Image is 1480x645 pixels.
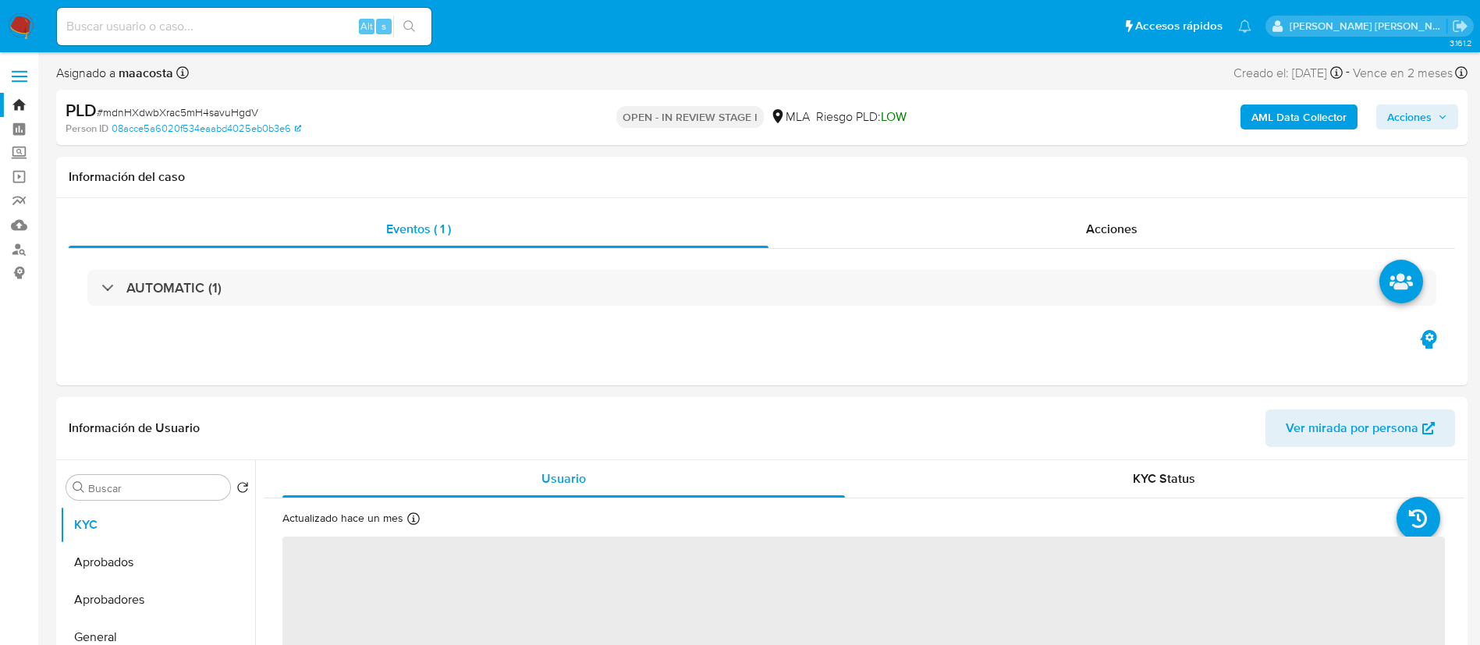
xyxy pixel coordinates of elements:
input: Buscar usuario o caso... [57,16,431,37]
p: Actualizado hace un mes [282,511,403,526]
p: OPEN - IN REVIEW STAGE I [616,106,764,128]
div: Creado el: [DATE] [1233,62,1343,83]
span: Acciones [1086,220,1138,238]
button: Aprobadores [60,581,255,618]
span: # mdnHXdwbXrac5mH4savuHgdV [97,105,258,120]
span: - [1346,62,1350,83]
div: MLA [770,108,810,126]
b: PLD [66,97,97,122]
span: Vence en 2 meses [1353,65,1453,82]
span: s [382,19,386,34]
button: Volver al orden por defecto [236,481,249,498]
a: Salir [1452,18,1468,34]
span: Riesgo PLD: [816,108,907,126]
span: Eventos ( 1 ) [386,220,451,238]
h3: AUTOMATIC (1) [126,279,222,296]
h1: Información de Usuario [69,420,200,436]
span: Alt [360,19,373,34]
div: AUTOMATIC (1) [87,270,1436,306]
input: Buscar [88,481,224,495]
button: Acciones [1376,105,1458,129]
span: Accesos rápidos [1135,18,1223,34]
button: KYC [60,506,255,544]
button: Buscar [73,481,85,494]
span: Ver mirada por persona [1286,409,1418,447]
a: Notificaciones [1238,19,1251,33]
button: search-icon [393,16,425,37]
button: AML Data Collector [1240,105,1358,129]
span: Usuario [541,470,586,487]
span: KYC Status [1133,470,1195,487]
button: Ver mirada por persona [1265,409,1455,447]
span: Asignado a [56,65,173,82]
b: Person ID [66,122,108,136]
h1: Información del caso [69,169,1455,185]
span: LOW [881,108,907,126]
p: maria.acosta@mercadolibre.com [1290,19,1447,34]
b: maacosta [115,64,173,82]
button: Aprobados [60,544,255,581]
b: AML Data Collector [1251,105,1347,129]
span: Acciones [1387,105,1432,129]
a: 08acce5a6020f534eaabd4025eb0b3e6 [112,122,301,136]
